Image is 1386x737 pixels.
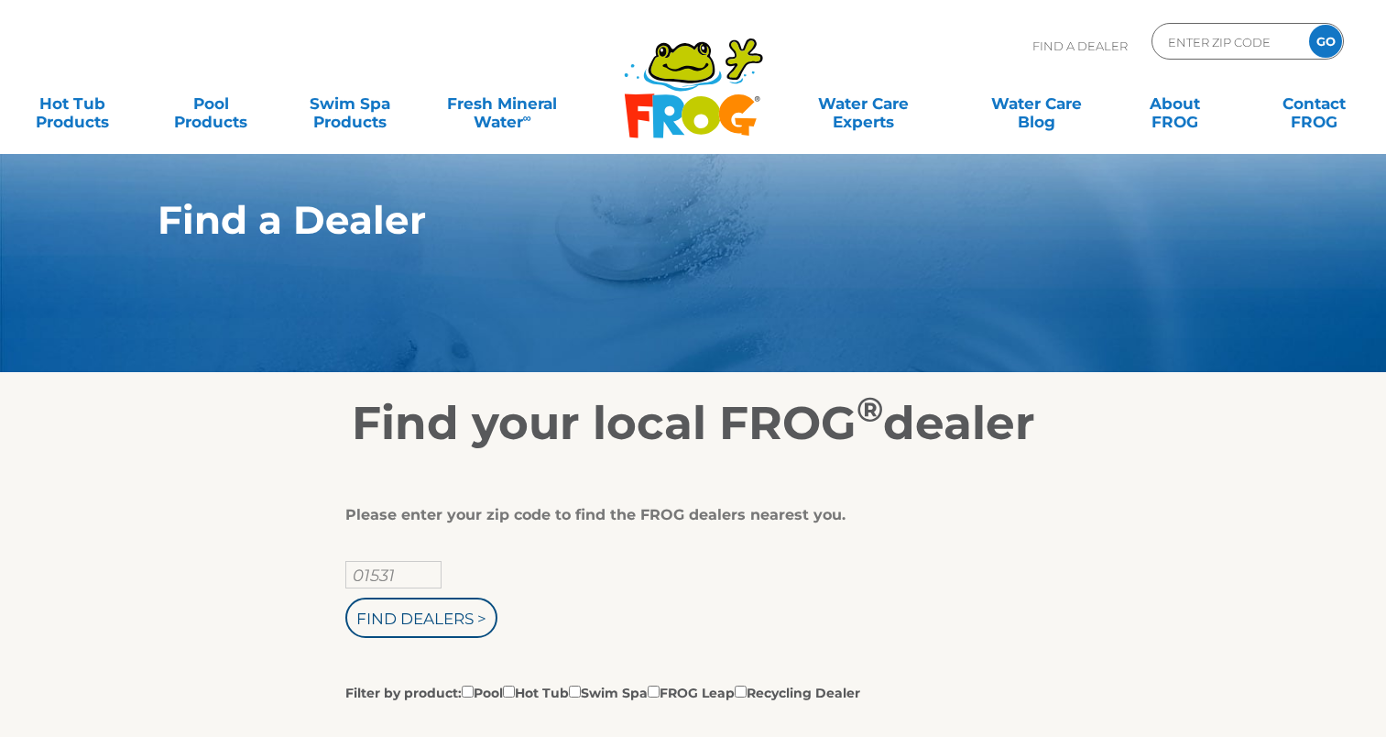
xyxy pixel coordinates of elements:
[1121,85,1229,122] a: AboutFROG
[130,396,1257,451] h2: Find your local FROG dealer
[503,686,515,698] input: Filter by product:PoolHot TubSwim SpaFROG LeapRecycling Dealer
[18,85,126,122] a: Hot TubProducts
[1166,28,1290,55] input: Zip Code Form
[158,85,266,122] a: PoolProducts
[462,686,474,698] input: Filter by product:PoolHot TubSwim SpaFROG LeapRecycling Dealer
[1309,25,1342,58] input: GO
[1260,85,1368,122] a: ContactFROG
[345,506,1028,524] div: Please enter your zip code to find the FROG dealers nearest you.
[569,686,581,698] input: Filter by product:PoolHot TubSwim SpaFROG LeapRecycling Dealer
[735,686,747,698] input: Filter by product:PoolHot TubSwim SpaFROG LeapRecycling Dealer
[435,85,570,122] a: Fresh MineralWater∞
[345,598,497,638] input: Find Dealers >
[982,85,1090,122] a: Water CareBlog
[1032,23,1128,69] p: Find A Dealer
[345,682,860,702] label: Filter by product: Pool Hot Tub Swim Spa FROG Leap Recycling Dealer
[648,686,660,698] input: Filter by product:PoolHot TubSwim SpaFROG LeapRecycling Dealer
[296,85,404,122] a: Swim SpaProducts
[776,85,951,122] a: Water CareExperts
[857,389,883,430] sup: ®
[523,111,531,125] sup: ∞
[158,198,1144,242] h1: Find a Dealer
